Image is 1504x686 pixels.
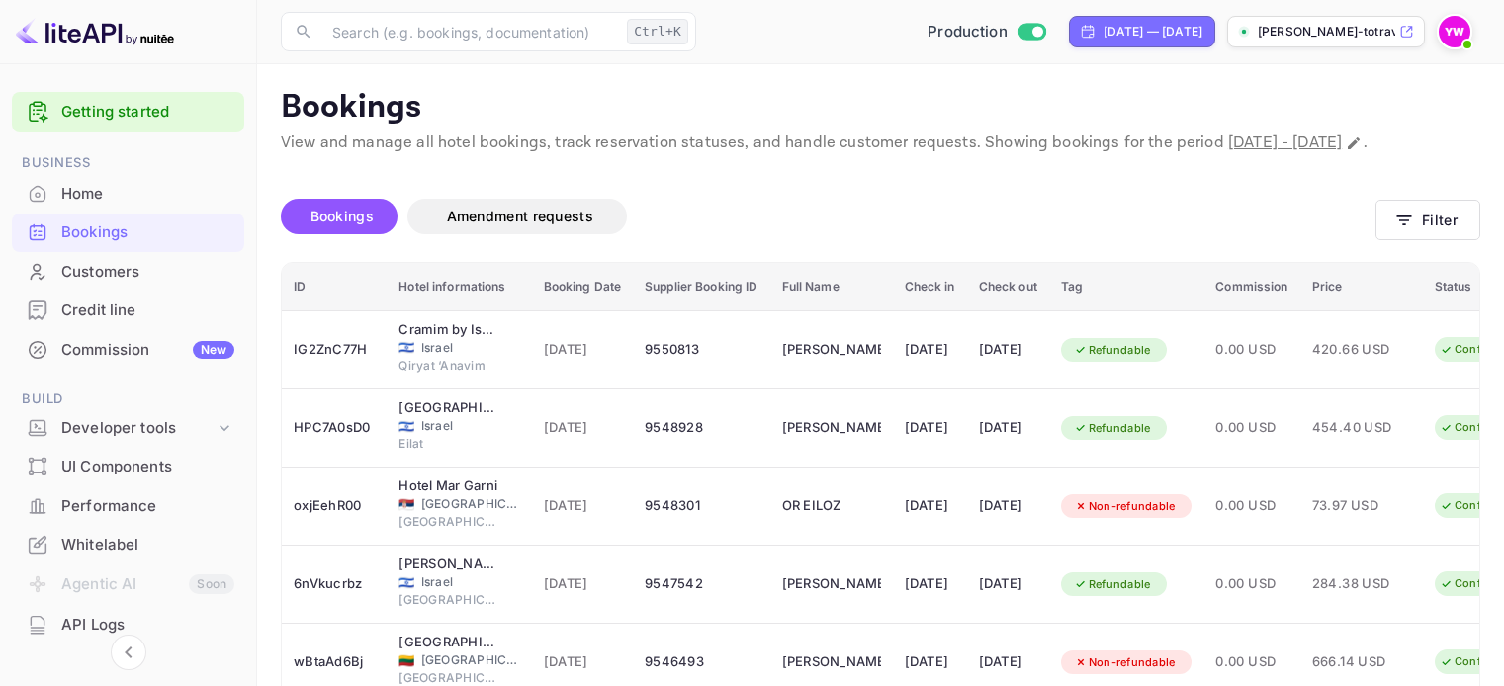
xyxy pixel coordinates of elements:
span: 0.00 USD [1215,339,1287,361]
div: CommissionNew [12,331,244,370]
a: Home [12,175,244,212]
div: Switch to Sandbox mode [920,21,1053,43]
img: LiteAPI logo [16,16,174,47]
div: OFER EFRAT [782,568,881,600]
div: Cramim by Isrotel exclusive [398,320,497,340]
div: Adi Hotel [398,398,497,418]
div: Getting started [12,92,244,132]
div: [DATE] [905,412,955,444]
span: Production [928,21,1008,43]
span: [GEOGRAPHIC_DATA] [421,495,520,513]
div: 6nVkucrbz [294,568,375,600]
span: [DATE] [544,339,622,361]
a: API Logs [12,606,244,643]
div: 9546493 [645,646,757,678]
div: Novotel Vilnius Centre [398,633,497,652]
th: Full Name [770,263,893,311]
div: [DATE] [979,412,1037,444]
div: Developer tools [12,411,244,446]
div: Credit line [61,300,234,322]
div: SHIRLY FOMBERG [782,646,881,678]
div: UI Components [12,448,244,486]
span: [GEOGRAPHIC_DATA] [398,591,497,609]
a: Credit line [12,292,244,328]
div: Credit line [12,292,244,330]
div: [DATE] [979,490,1037,522]
div: HPC7A0sD0 [294,412,375,444]
a: Customers [12,253,244,290]
div: UI Components [61,456,234,478]
div: MO PERRY [782,334,881,366]
div: [DATE] [905,646,955,678]
span: Israel [421,417,520,435]
span: Lithuania [398,654,414,667]
div: OR EILOZ [782,490,881,522]
button: Change date range [1344,133,1364,153]
div: oxjEehR00 [294,490,375,522]
div: [DATE] [905,568,955,600]
div: wBtaAd6Bj [294,646,375,678]
span: Israel [421,573,520,591]
th: Check out [967,263,1049,311]
a: Bookings [12,214,244,250]
a: UI Components [12,448,244,484]
div: Whitelabel [61,534,234,557]
span: 0.00 USD [1215,573,1287,595]
div: 9548301 [645,490,757,522]
a: Getting started [61,101,234,124]
p: Bookings [281,88,1480,128]
button: Filter [1375,200,1480,240]
span: Qiryat ‘Anavim [398,357,497,375]
th: Check in [893,263,967,311]
a: CommissionNew [12,331,244,368]
span: [DATE] [544,417,622,439]
th: Booking Date [532,263,634,311]
span: Israel [398,576,414,589]
div: Ctrl+K [627,19,688,44]
div: Whitelabel [12,526,244,564]
div: [DATE] [979,568,1037,600]
div: Refundable [1061,338,1164,363]
span: [DATE] [544,495,622,517]
p: [PERSON_NAME]-totravel... [1258,23,1395,41]
span: Eilat [398,435,497,453]
span: 454.40 USD [1312,417,1411,439]
div: Refundable [1061,572,1164,597]
div: [DATE] [905,490,955,522]
span: 0.00 USD [1215,651,1287,673]
div: [DATE] [979,646,1037,678]
div: 9550813 [645,334,757,366]
span: [DATE] [544,573,622,595]
span: 0.00 USD [1215,417,1287,439]
span: [DATE] - [DATE] [1228,132,1342,153]
th: ID [282,263,387,311]
div: [DATE] [979,334,1037,366]
div: Refundable [1061,416,1164,441]
div: Non-refundable [1061,494,1189,519]
div: Commission [61,339,234,362]
div: 9547542 [645,568,757,600]
th: Commission [1203,263,1299,311]
div: Non-refundable [1061,650,1189,675]
div: 9548928 [645,412,757,444]
div: account-settings tabs [281,199,1375,234]
span: [GEOGRAPHIC_DATA] [398,513,497,531]
span: Build [12,388,244,410]
div: Home [12,175,244,214]
div: Performance [61,495,234,518]
div: API Logs [12,606,244,644]
span: [DATE] [544,651,622,673]
div: Customers [12,253,244,292]
div: [DATE] — [DATE] [1104,23,1202,41]
span: Israel [398,341,414,354]
div: Hotel Mar Garni [398,476,497,496]
div: Performance [12,487,244,526]
div: Bookings [12,214,244,252]
th: Price [1300,263,1423,311]
a: Whitelabel [12,526,244,562]
p: View and manage all hotel bookings, track reservation statuses, and handle customer requests. Sho... [281,131,1480,155]
div: IG2ZnC77H [294,334,375,366]
span: Serbia [398,498,414,511]
span: 73.97 USD [1312,495,1411,517]
div: [DATE] [905,334,955,366]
